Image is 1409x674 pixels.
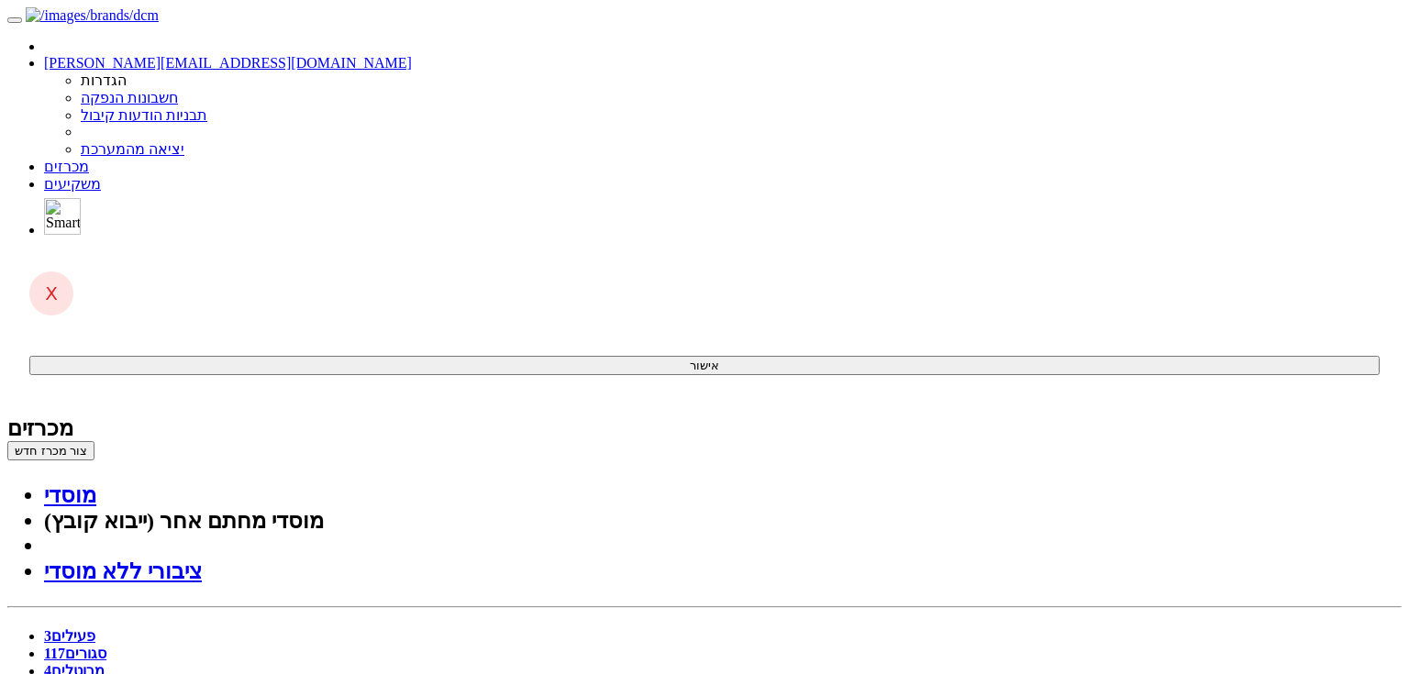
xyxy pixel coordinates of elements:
img: /images/brands/dcm [26,7,159,24]
li: הגדרות [81,72,1402,89]
a: חשבונות הנפקה [81,90,178,105]
a: מוסדי [44,483,96,507]
a: סגורים [44,646,106,661]
img: SmartBull Logo [44,198,81,235]
div: מכרזים [7,415,1402,441]
a: משקיעים [44,176,101,192]
a: תבניות הודעות קיבול [81,107,207,123]
a: יציאה מהמערכת [81,141,184,157]
a: מוסדי מחתם אחר (ייבוא קובץ) [44,509,324,533]
button: אישור [29,356,1380,375]
a: [PERSON_NAME][EMAIL_ADDRESS][DOMAIN_NAME] [44,55,412,71]
a: ציבורי ללא מוסדי [44,559,202,583]
span: X [45,282,58,304]
a: פעילים [44,628,95,644]
span: 3 [44,628,51,644]
span: 117 [44,646,65,661]
button: צור מכרז חדש [7,441,94,460]
a: מכרזים [44,159,89,174]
